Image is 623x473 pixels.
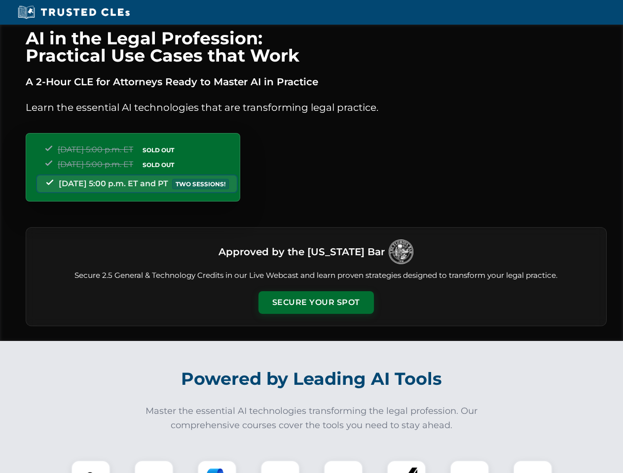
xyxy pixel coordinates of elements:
p: Secure 2.5 General & Technology Credits in our Live Webcast and learn proven strategies designed ... [38,270,594,281]
h3: Approved by the [US_STATE] Bar [219,243,385,261]
span: [DATE] 5:00 p.m. ET [58,145,133,154]
p: A 2-Hour CLE for Attorneys Ready to Master AI in Practice [26,74,607,90]
p: Learn the essential AI technologies that are transforming legal practice. [26,100,607,115]
p: Master the essential AI technologies transforming the legal profession. Our comprehensive courses... [139,404,484,433]
img: Trusted CLEs [15,5,133,20]
span: [DATE] 5:00 p.m. ET [58,160,133,169]
img: Logo [389,239,413,264]
span: SOLD OUT [139,160,178,170]
button: Secure Your Spot [258,291,374,314]
h2: Powered by Leading AI Tools [38,362,585,396]
h1: AI in the Legal Profession: Practical Use Cases that Work [26,30,607,64]
span: SOLD OUT [139,145,178,155]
